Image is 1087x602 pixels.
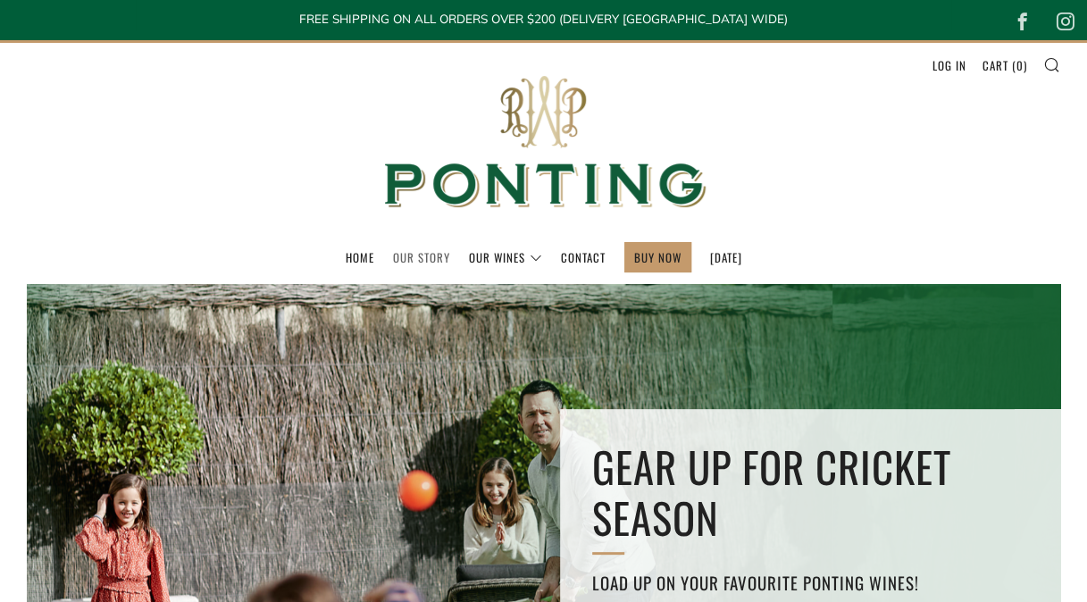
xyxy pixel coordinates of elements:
a: Log in [932,51,966,79]
a: Home [346,243,374,272]
a: BUY NOW [634,243,681,272]
a: Our Story [393,243,450,272]
h4: Load up on your favourite Ponting Wines! [592,567,1028,598]
a: [DATE] [710,243,742,272]
a: Cart (0) [982,51,1027,79]
h2: GEAR UP FOR CRICKET SEASON [592,441,1028,544]
img: Ponting Wines [365,43,723,242]
a: Our Wines [469,243,542,272]
a: Contact [561,243,606,272]
span: 0 [1016,56,1024,74]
